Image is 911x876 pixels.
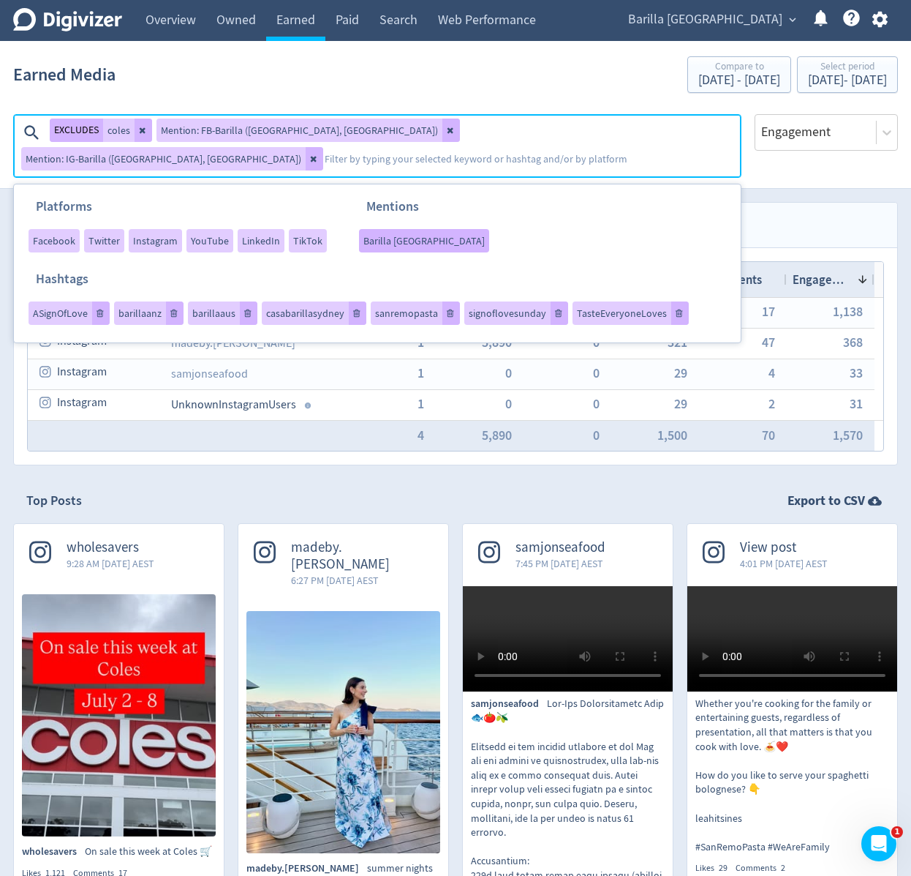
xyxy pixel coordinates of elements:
span: 1 [891,826,903,838]
span: 1,500 [657,429,687,442]
div: Compare to [698,61,780,74]
span: Engagement [793,272,851,288]
span: samjonseafood [515,539,605,556]
h3: Platforms [14,198,327,229]
button: 33 [850,367,863,380]
span: 6:27 PM [DATE] AEST [291,573,433,588]
div: [DATE] - [DATE] [808,74,887,87]
button: 0 [505,367,512,380]
strong: Export to CSV [787,492,865,510]
button: 29 [674,397,687,411]
span: 2 [781,862,785,874]
button: 4 [417,429,424,442]
div: Comments [736,862,793,875]
button: 0 [593,367,600,380]
span: Unknown Instagram Users [171,397,296,412]
p: Whether you're cooking for the family or entertaining guests, regardless of presentation, all tha... [695,697,889,855]
button: 1 [417,367,424,380]
span: barillaaus [192,308,235,318]
span: TasteEveryoneLoves [577,308,667,318]
button: EXCLUDES [50,119,103,142]
span: samjonseafood [471,697,547,711]
span: 29 [719,862,727,874]
button: 0 [593,429,600,442]
h3: Hashtags [14,270,689,302]
img: summer nights in @_astonstudio & @rogervivier 🩵 #greece #eurosummer #ootd #fitcheck #travel #trav... [246,611,440,853]
span: 7:45 PM [DATE] AEST [515,556,605,571]
span: ASignOfLove [33,308,88,318]
span: 9:28 AM [DATE] AEST [67,556,154,571]
button: 1 [417,397,424,411]
svg: instagram [39,365,53,378]
h3: Mentions [344,198,489,229]
button: 0 [505,397,512,411]
div: Likes [695,862,736,875]
button: 368 [843,336,863,349]
div: Select period [808,61,887,74]
span: 17 [762,305,775,318]
span: View post [740,539,828,556]
span: barillaanz [118,308,162,318]
span: 1,570 [833,429,863,442]
img: On sale this week at Coles 🛒 [22,594,216,836]
button: 5,890 [482,336,512,349]
span: Instagram [57,358,107,386]
span: wholesavers [67,539,154,556]
div: [DATE] - [DATE] [698,74,780,87]
button: 4 [768,367,775,380]
span: Facebook [33,236,75,246]
button: Select period[DATE]- [DATE] [797,56,898,93]
button: 2 [768,397,775,411]
button: 0 [593,336,600,349]
span: TikTok [293,236,322,246]
span: Barilla [GEOGRAPHIC_DATA] [628,8,782,31]
button: Compare to[DATE] - [DATE] [687,56,791,93]
button: 1 [417,336,424,349]
button: 0 [593,397,600,411]
span: wholesavers [22,845,85,859]
span: Mention: FB-Barilla ([GEOGRAPHIC_DATA], [GEOGRAPHIC_DATA]) [161,125,438,135]
button: 47 [762,336,775,349]
span: coles [107,125,130,135]
a: madeby.[PERSON_NAME] [171,336,295,351]
button: 5,890 [482,429,512,442]
span: sanremopasta [375,308,438,318]
h1: Earned Media [13,51,116,98]
span: LinkedIn [242,236,280,246]
button: 70 [762,429,775,442]
span: YouTube [191,236,229,246]
span: signoflovesunday [469,308,546,318]
iframe: Intercom live chat [861,826,896,861]
span: 4:01 PM [DATE] AEST [740,556,828,571]
span: Barilla [GEOGRAPHIC_DATA] [363,236,485,246]
a: View post4:01 PM [DATE] AESTWhether you're cooking for the family or entertaining guests, regardl... [687,524,897,875]
p: On sale this week at Coles 🛒 [22,845,216,859]
span: Mention: IG-Barilla ([GEOGRAPHIC_DATA], [GEOGRAPHIC_DATA]) [26,154,301,164]
span: madeby.[PERSON_NAME] [291,539,433,573]
button: 29 [674,367,687,380]
span: Instagram [133,236,178,246]
a: samjonseafood [171,367,248,381]
span: expand_more [786,13,799,26]
span: madeby.[PERSON_NAME] [246,861,367,876]
button: 1,138 [833,305,863,318]
button: 321 [668,336,687,349]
